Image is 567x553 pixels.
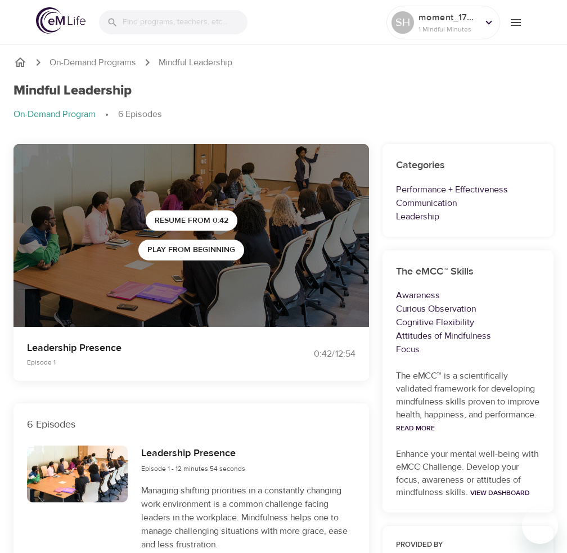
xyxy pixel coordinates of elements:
[396,424,435,433] a: Read More
[27,417,355,432] p: 6 Episodes
[396,289,540,302] p: Awareness
[49,56,136,69] a: On-Demand Programs
[141,484,355,551] p: Managing shifting priorities in a constantly changing work environment is a common challenge faci...
[123,10,247,34] input: Find programs, teachers, etc...
[118,108,162,121] p: 6 Episodes
[396,329,540,343] p: Attitudes of Mindfulness
[27,340,270,356] p: Leadership Presence
[146,210,237,231] button: Resume from 0:42
[396,302,540,316] p: Curious Observation
[159,56,232,69] p: Mindful Leadership
[418,11,478,24] p: moment_1757599411
[147,243,235,257] span: Play from beginning
[396,158,540,174] h6: Categories
[418,24,478,34] p: 1 Mindful Minutes
[36,7,85,34] img: logo
[522,508,558,544] iframe: Button to launch messaging window
[396,264,540,280] h6: The eMCC™ Skills
[138,240,244,260] button: Play from beginning
[155,214,228,228] span: Resume from 0:42
[396,316,540,329] p: Cognitive Flexibility
[141,446,245,462] h6: Leadership Presence
[13,83,132,99] h1: Mindful Leadership
[396,343,540,356] p: Focus
[500,7,531,38] button: menu
[396,183,540,196] p: Performance + Effectiveness
[27,357,270,367] p: Episode 1
[13,108,553,122] nav: breadcrumb
[13,56,553,69] nav: breadcrumb
[396,370,540,434] p: The eMCC™ is a scientifically validated framework for developing mindfulness skills proven to imp...
[396,539,540,551] h6: Provided by
[13,108,96,121] p: On-Demand Program
[283,348,355,361] div: 0:42 / 12:54
[396,196,540,210] p: Communication
[470,488,530,497] a: View Dashboard
[141,464,245,473] span: Episode 1 - 12 minutes 54 seconds
[396,448,540,500] p: Enhance your mental well-being with eMCC Challenge. Develop your focus, awareness or attitudes of...
[391,11,414,34] div: SH
[396,210,540,223] p: Leadership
